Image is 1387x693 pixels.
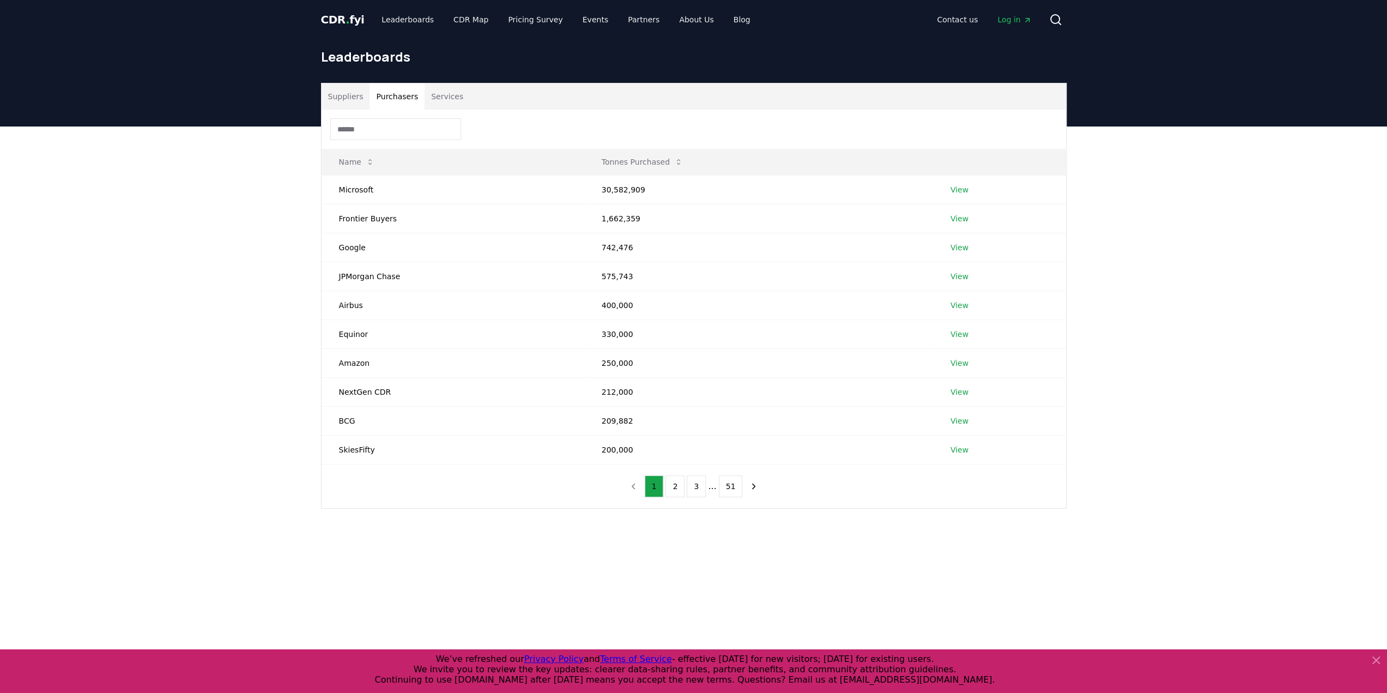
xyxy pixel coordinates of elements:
[425,83,470,110] button: Services
[950,300,968,311] a: View
[321,48,1067,65] h1: Leaderboards
[373,10,443,29] a: Leaderboards
[322,377,584,406] td: NextGen CDR
[950,329,968,340] a: View
[997,14,1031,25] span: Log in
[950,184,968,195] a: View
[950,271,968,282] a: View
[584,291,933,320] td: 400,000
[322,406,584,435] td: BCG
[322,204,584,233] td: Frontier Buyers
[584,435,933,464] td: 200,000
[373,10,759,29] nav: Main
[584,348,933,377] td: 250,000
[687,475,706,497] button: 3
[665,475,685,497] button: 2
[584,262,933,291] td: 575,743
[950,387,968,397] a: View
[321,13,365,26] span: CDR fyi
[989,10,1040,29] a: Log in
[322,320,584,348] td: Equinor
[584,233,933,262] td: 742,476
[346,13,349,26] span: .
[670,10,722,29] a: About Us
[574,10,617,29] a: Events
[719,475,743,497] button: 51
[725,10,759,29] a: Blog
[708,480,716,493] li: ...
[584,377,933,406] td: 212,000
[950,444,968,455] a: View
[928,10,1040,29] nav: Main
[950,242,968,253] a: View
[950,415,968,426] a: View
[322,233,584,262] td: Google
[950,358,968,369] a: View
[322,262,584,291] td: JPMorgan Chase
[370,83,425,110] button: Purchasers
[584,320,933,348] td: 330,000
[744,475,763,497] button: next page
[330,151,383,173] button: Name
[584,406,933,435] td: 209,882
[322,291,584,320] td: Airbus
[593,151,692,173] button: Tonnes Purchased
[950,213,968,224] a: View
[445,10,497,29] a: CDR Map
[322,175,584,204] td: Microsoft
[321,12,365,27] a: CDR.fyi
[322,435,584,464] td: SkiesFifty
[645,475,664,497] button: 1
[322,348,584,377] td: Amazon
[322,83,370,110] button: Suppliers
[584,204,933,233] td: 1,662,359
[619,10,668,29] a: Partners
[584,175,933,204] td: 30,582,909
[499,10,571,29] a: Pricing Survey
[928,10,986,29] a: Contact us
